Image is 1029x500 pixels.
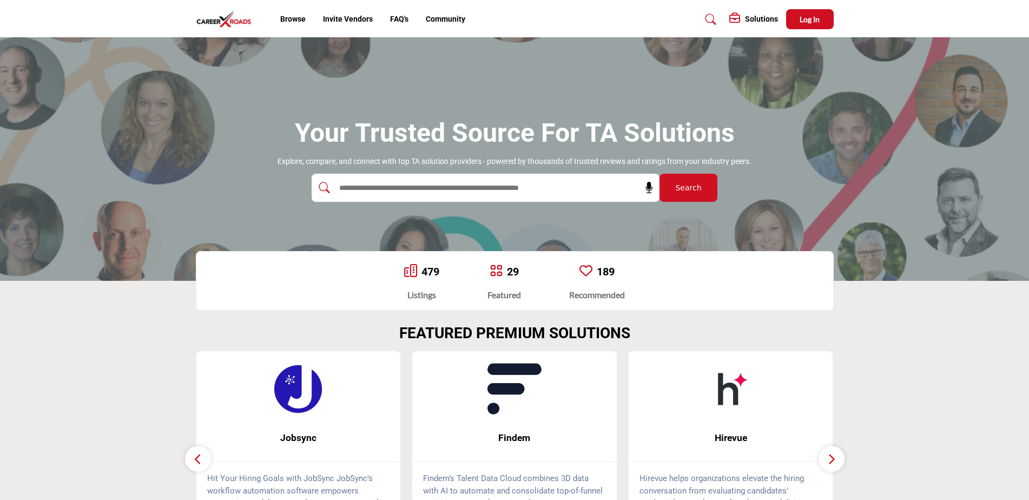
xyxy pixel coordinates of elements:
b: Jobsync [213,424,385,452]
span: Findem [428,431,601,445]
span: Hirevue [645,431,817,445]
div: Listings [404,288,439,301]
img: Findem [487,362,542,416]
a: 479 [421,265,439,278]
a: Hirevue [629,424,833,452]
img: Site Logo [196,10,258,28]
a: FAQ's [390,15,408,23]
b: Findem [428,424,601,452]
h5: Solutions [745,14,778,24]
span: Search [675,182,701,194]
p: Explore, compare, and connect with top TA solution providers - powered by thousands of trusted re... [278,156,751,167]
span: Jobsync [213,431,385,445]
b: Hirevue [645,424,817,452]
button: Search [659,174,717,202]
a: Invite Vendors [323,15,373,23]
h2: FEATURED PREMIUM SOLUTIONS [399,324,630,343]
a: Go to Recommended [579,264,592,279]
a: Search [695,11,723,28]
div: Featured [487,288,521,301]
img: Jobsync [271,362,325,416]
a: Go to Featured [490,264,503,279]
img: Hirevue [704,362,758,416]
button: Log In [786,9,834,29]
a: Findem [412,424,617,452]
div: Recommended [569,288,625,301]
span: Log In [800,15,820,24]
a: 189 [597,265,615,278]
a: 29 [507,265,519,278]
h1: Your Trusted Source for TA Solutions [295,116,735,150]
div: Solutions [729,13,778,26]
a: Jobsync [196,424,401,452]
a: Browse [280,15,306,23]
a: Community [426,15,465,23]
